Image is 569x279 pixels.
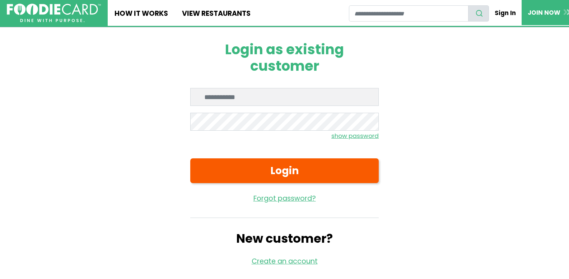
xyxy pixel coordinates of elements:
a: Create an account [252,256,318,266]
button: search [468,5,489,22]
small: show password [331,131,379,140]
h1: Login as existing customer [190,41,379,74]
a: Sign In [489,5,522,21]
input: restaurant search [349,5,468,22]
img: FoodieCard; Eat, Drink, Save, Donate [7,4,101,23]
h2: New customer? [190,232,379,246]
button: Login [190,158,379,183]
a: Forgot password? [190,194,379,204]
